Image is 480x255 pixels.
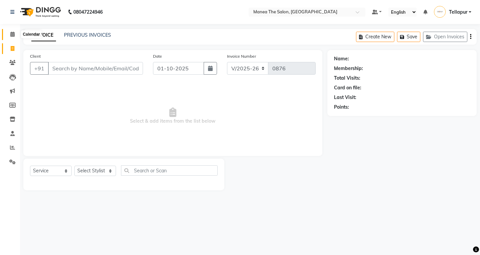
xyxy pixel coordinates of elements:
[449,9,467,16] span: Tellapur
[334,65,363,72] div: Membership:
[64,32,111,38] a: PREVIOUS INVOICES
[227,53,256,59] label: Invoice Number
[21,30,41,38] div: Calendar
[334,94,356,101] div: Last Visit:
[423,32,467,42] button: Open Invoices
[153,53,162,59] label: Date
[17,3,63,21] img: logo
[30,83,316,149] span: Select & add items from the list below
[334,104,349,111] div: Points:
[434,6,446,18] img: Tellapur
[73,3,103,21] b: 08047224946
[334,55,349,62] div: Name:
[334,75,360,82] div: Total Visits:
[121,165,218,176] input: Search or Scan
[334,84,361,91] div: Card on file:
[397,32,420,42] button: Save
[48,62,143,75] input: Search by Name/Mobile/Email/Code
[30,53,41,59] label: Client
[30,62,49,75] button: +91
[356,32,394,42] button: Create New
